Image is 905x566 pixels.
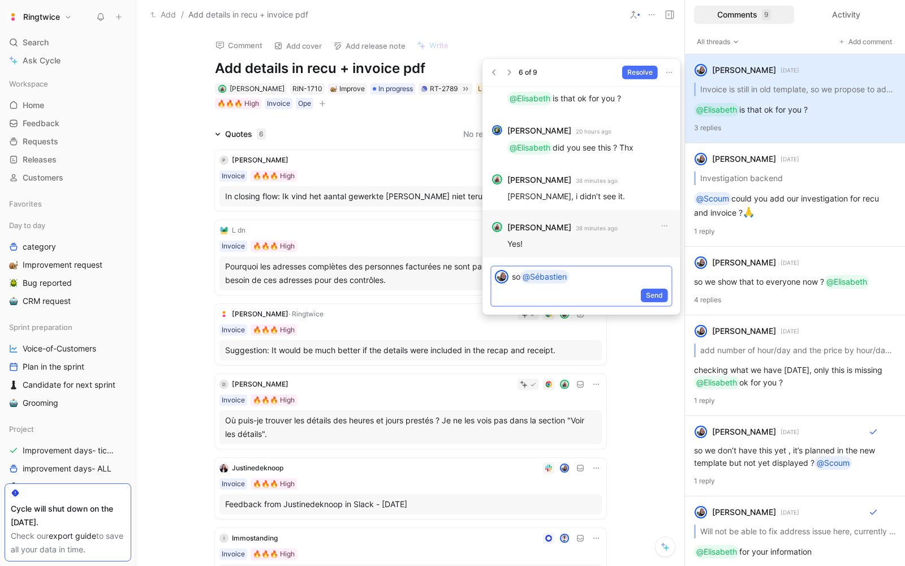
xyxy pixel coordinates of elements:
[519,67,537,78] div: 6 of 9
[622,66,658,79] button: Resolve
[507,221,571,234] strong: [PERSON_NAME]
[507,141,671,155] p: did you see this ? Thx
[493,175,501,183] img: avatar
[576,126,611,136] small: 20 hours ago
[576,223,618,233] small: 38 minutes ago
[507,190,671,202] p: [PERSON_NAME], i didn’t see it.
[507,173,571,187] strong: [PERSON_NAME]
[493,223,501,231] img: avatar
[512,270,668,284] p: so
[507,238,671,250] p: Yes!
[510,92,550,105] div: @Elisabeth
[510,141,550,155] div: @Elisabeth
[627,67,653,78] span: Resolve
[646,290,663,301] span: Send
[576,77,594,87] small: [DATE]
[493,126,501,134] img: avatar
[507,92,671,105] p: is that ok for you ?
[576,175,618,186] small: 38 minutes ago
[496,271,507,282] img: avatar
[641,289,668,302] button: Send
[507,124,571,138] strong: [PERSON_NAME]
[523,270,567,284] div: @Sébastien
